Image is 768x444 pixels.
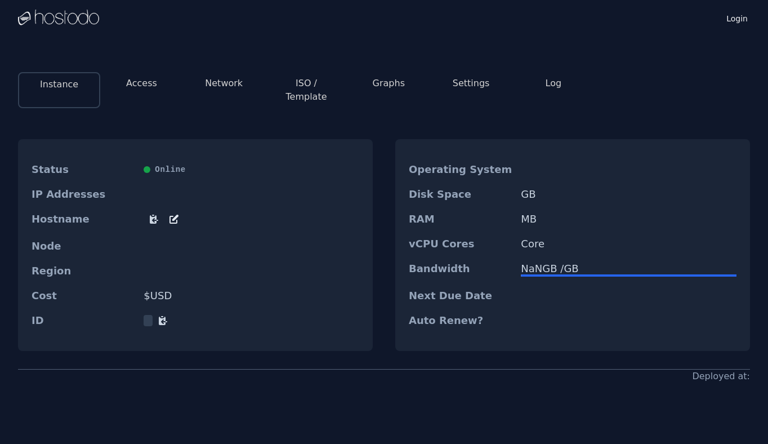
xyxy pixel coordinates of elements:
button: Settings [453,77,490,90]
dt: Hostname [32,214,135,227]
button: Access [126,77,157,90]
button: Log [546,77,562,90]
dt: Status [32,164,135,175]
dd: Core [521,238,736,250]
div: NaN GB / GB [521,263,736,274]
button: Network [205,77,243,90]
dt: ID [32,315,135,326]
dt: Auto Renew? [409,315,512,326]
dt: Node [32,241,135,252]
dt: Bandwidth [409,263,512,277]
dd: GB [521,189,736,200]
dt: Region [32,265,135,277]
dd: MB [521,214,736,225]
button: ISO / Template [274,77,338,104]
dt: Next Due Date [409,290,512,301]
dt: Cost [32,290,135,301]
div: Online [144,164,359,175]
button: Graphs [373,77,405,90]
dt: IP Addresses [32,189,135,200]
dt: Operating System [409,164,512,175]
dd: $ USD [144,290,359,301]
a: Login [724,11,750,24]
div: Deployed at: [692,370,750,383]
dt: Disk Space [409,189,512,200]
button: Instance [40,78,78,91]
img: Logo [18,10,99,26]
dt: RAM [409,214,512,225]
dt: vCPU Cores [409,238,512,250]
